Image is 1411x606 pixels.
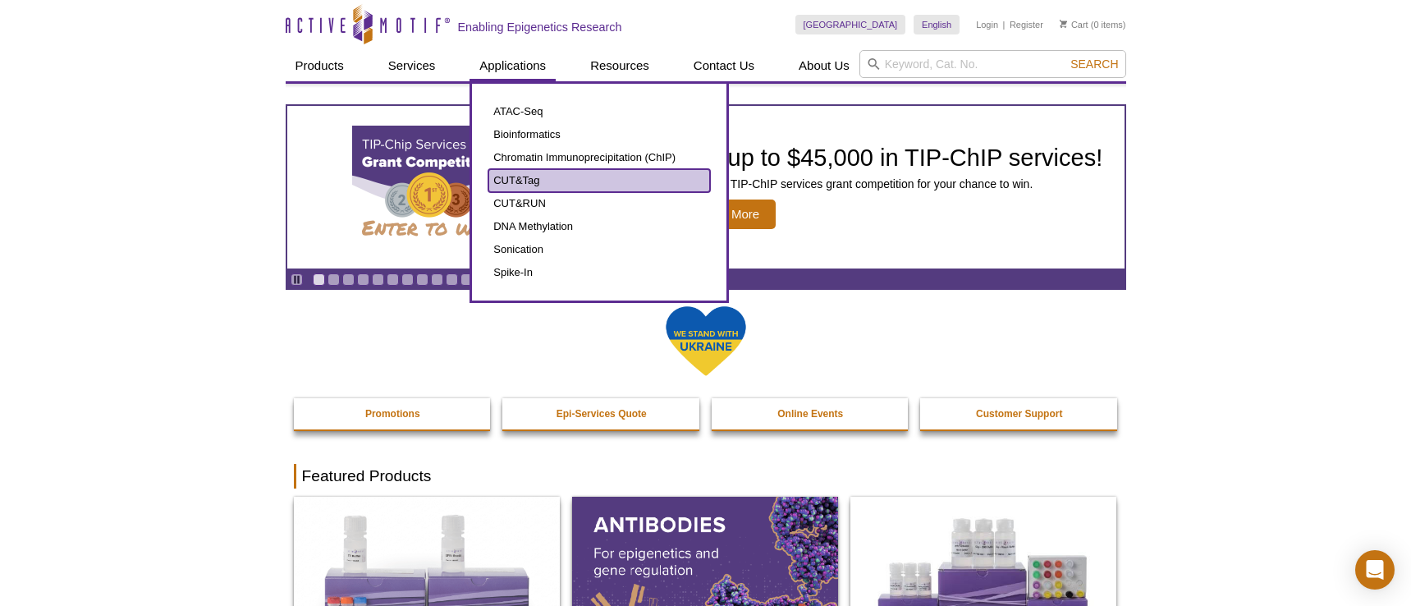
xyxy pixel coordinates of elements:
li: | [1003,15,1006,34]
div: Open Intercom Messenger [1355,550,1395,590]
h2: Featured Products [294,464,1118,489]
a: DNA Methylation [488,215,710,238]
article: TIP-ChIP Services Grant Competition [287,106,1125,269]
h2: Win up to $45,000 in TIP-ChIP services! [680,145,1103,170]
a: Epi-Services Quote [502,398,701,429]
a: Promotions [294,398,492,429]
a: Register [1010,19,1043,30]
strong: Customer Support [976,408,1062,420]
a: TIP-ChIP Services Grant Competition Win up to $45,000 in TIP-ChIP services! Enter our TIP-ChIP se... [287,106,1125,269]
a: Go to slide 11 [460,273,473,286]
img: TIP-ChIP Services Grant Competition [352,126,598,249]
a: ATAC-Seq [488,100,710,123]
h2: Enabling Epigenetics Research [458,20,622,34]
a: Resources [580,50,659,81]
a: Cart [1060,19,1088,30]
strong: Epi-Services Quote [557,408,647,420]
img: Your Cart [1060,20,1067,28]
a: CUT&Tag [488,169,710,192]
a: Products [286,50,354,81]
a: About Us [789,50,859,81]
a: Sonication [488,238,710,261]
a: Applications [470,50,556,81]
a: CUT&RUN [488,192,710,215]
a: Go to slide 3 [342,273,355,286]
a: Go to slide 2 [328,273,340,286]
a: Spike-In [488,261,710,284]
a: Go to slide 10 [446,273,458,286]
li: (0 items) [1060,15,1126,34]
a: Customer Support [920,398,1119,429]
a: Bioinformatics [488,123,710,146]
a: Toggle autoplay [291,273,303,286]
img: We Stand With Ukraine [665,305,747,378]
strong: Online Events [777,408,843,420]
span: Search [1070,57,1118,71]
a: Go to slide 4 [357,273,369,286]
input: Keyword, Cat. No. [859,50,1126,78]
a: Go to slide 5 [372,273,384,286]
p: Enter our TIP-ChIP services grant competition for your chance to win. [680,177,1103,191]
a: Go to slide 1 [313,273,325,286]
a: Online Events [712,398,910,429]
a: Go to slide 8 [416,273,428,286]
a: Go to slide 7 [401,273,414,286]
a: Chromatin Immunoprecipitation (ChIP) [488,146,710,169]
button: Search [1065,57,1123,71]
a: English [914,15,960,34]
a: [GEOGRAPHIC_DATA] [795,15,906,34]
a: Contact Us [684,50,764,81]
a: Services [378,50,446,81]
a: Login [976,19,998,30]
a: Go to slide 6 [387,273,399,286]
strong: Promotions [365,408,420,420]
a: Go to slide 9 [431,273,443,286]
